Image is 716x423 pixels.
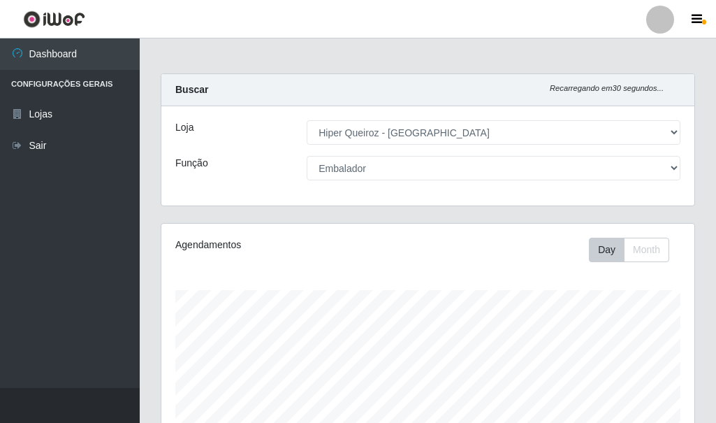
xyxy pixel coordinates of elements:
button: Day [589,238,624,262]
img: CoreUI Logo [23,10,85,28]
label: Loja [175,120,193,135]
button: Month [624,238,669,262]
div: First group [589,238,669,262]
label: Função [175,156,208,171]
strong: Buscar [175,84,208,95]
div: Agendamentos [175,238,374,252]
i: Recarregando em 30 segundos... [550,84,664,92]
div: Toolbar with button groups [589,238,680,262]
